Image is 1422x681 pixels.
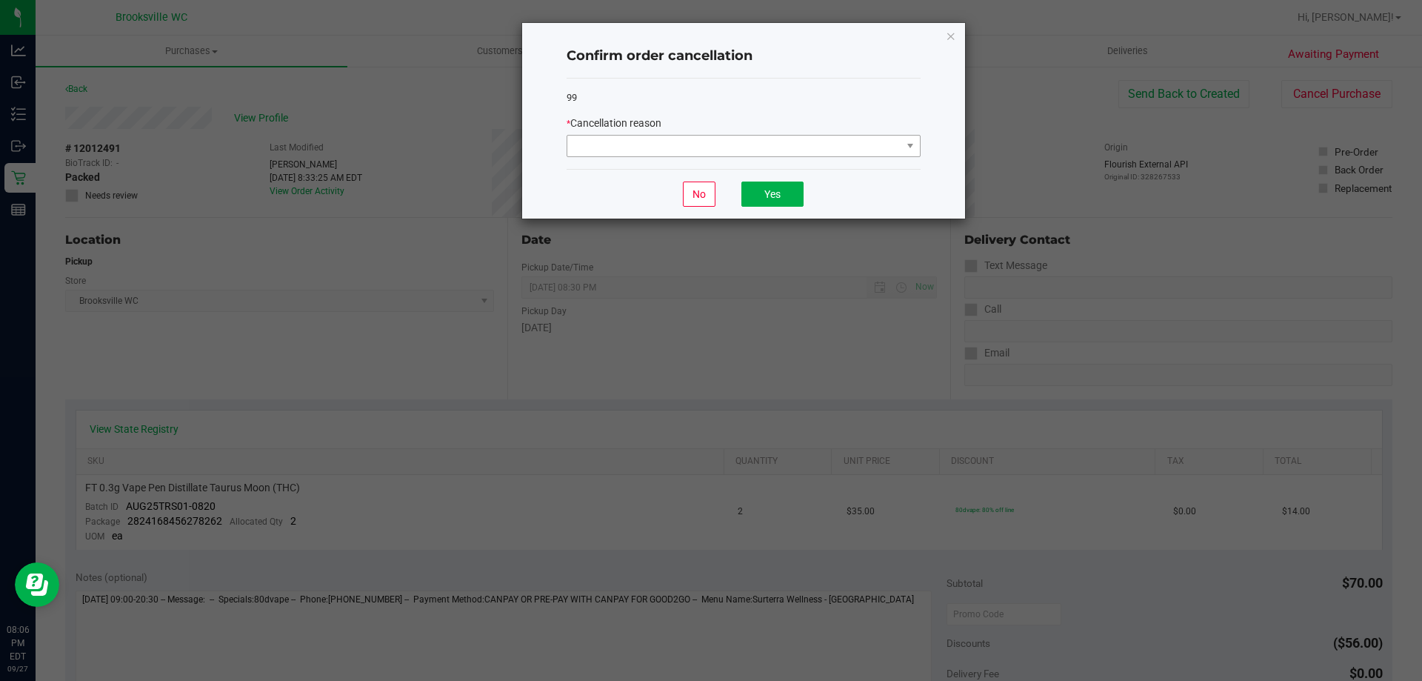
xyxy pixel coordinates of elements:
[946,27,956,44] button: Close
[15,562,59,607] iframe: Resource center
[567,92,577,103] span: 99
[567,47,921,66] h4: Confirm order cancellation
[683,182,715,207] button: No
[570,117,661,129] span: Cancellation reason
[741,182,804,207] button: Yes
